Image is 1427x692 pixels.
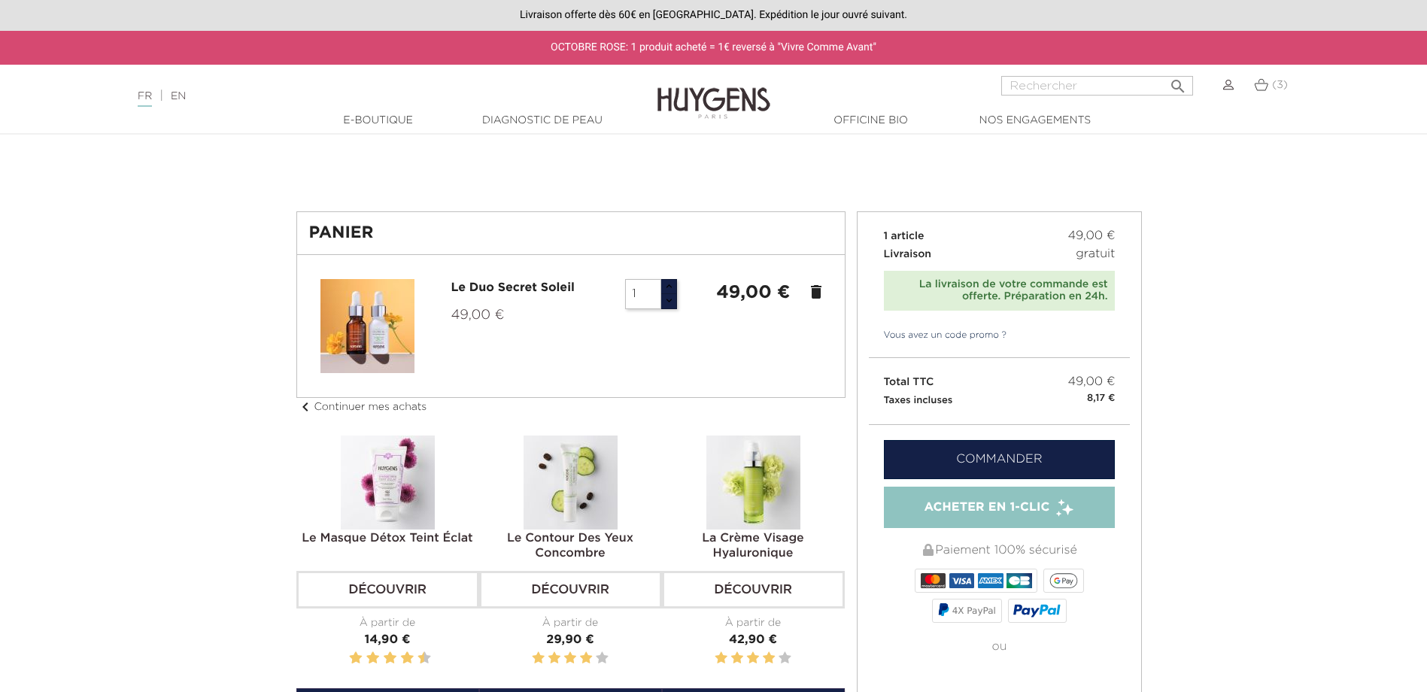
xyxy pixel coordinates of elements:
[596,649,608,668] label: 5
[1272,80,1288,90] span: (3)
[715,649,727,668] label: 1
[302,533,472,545] a: Le Masque Détox Teint Éclat
[580,649,592,668] label: 4
[479,571,662,609] a: Découvrir
[796,113,946,129] a: Officine Bio
[296,571,479,609] a: Découvrir
[952,605,996,616] span: 4X PayPal
[320,279,414,373] img: Le Duo Secret Soleil
[869,329,1007,342] a: Vous avez un code promo ?
[365,634,411,646] span: 14,90 €
[662,571,845,609] a: Découvrir
[1068,373,1116,391] span: 49,00 €
[352,649,360,668] label: 2
[1068,227,1116,245] span: 49,00 €
[381,649,383,668] label: 5
[303,113,454,129] a: E-Boutique
[403,649,411,668] label: 8
[309,224,833,242] h1: Panier
[731,649,743,668] label: 2
[1087,391,1115,406] small: 8,17 €
[296,141,1131,183] iframe: PayPal Message 1
[451,282,575,294] a: Le Duo Secret Soleil
[949,573,974,588] img: VISA
[171,91,186,102] a: EN
[1169,73,1187,91] i: 
[657,63,770,121] img: Huygens
[921,573,946,588] img: MASTERCARD
[763,649,775,668] label: 4
[807,283,825,301] a: delete
[1254,79,1287,91] a: (3)
[415,649,417,668] label: 9
[524,436,618,530] img: Le Contour Des Yeux Concombre
[346,649,348,668] label: 1
[978,573,1003,588] img: AMEX
[546,634,594,646] span: 29,90 €
[451,308,505,322] span: 49,00 €
[884,377,934,387] span: Total TTC
[1076,245,1115,263] span: gratuit
[1006,573,1031,588] img: CB_NATIONALE
[138,91,152,107] a: FR
[387,649,394,668] label: 6
[296,402,427,412] a: chevron_leftContinuer mes achats
[130,87,583,105] div: |
[533,649,545,668] label: 1
[1164,71,1192,92] button: 
[884,626,1116,668] div: ou
[548,649,560,668] label: 2
[363,649,366,668] label: 3
[296,615,479,631] div: À partir de
[1001,76,1193,96] input: Rechercher
[729,634,777,646] span: 42,90 €
[779,649,791,668] label: 5
[702,533,804,560] a: La Crème Visage Hyaluronique
[341,436,435,530] img: Le Masque Détox Teint Éclat
[296,398,314,416] i: chevron_left
[369,649,377,668] label: 4
[467,113,618,129] a: Diagnostic de peau
[421,649,428,668] label: 10
[1049,573,1078,588] img: google_pay
[884,231,925,241] span: 1 article
[884,440,1116,479] a: Commander
[960,113,1110,129] a: Nos engagements
[716,284,790,302] strong: 49,00 €
[479,615,662,631] div: À partir de
[564,649,576,668] label: 3
[884,536,1116,566] div: Paiement 100% sécurisé
[507,533,633,560] a: Le Contour Des Yeux Concombre
[923,544,934,556] img: Paiement 100% sécurisé
[884,249,932,259] span: Livraison
[706,436,800,530] img: La Crème Visage Hyaluronique
[891,278,1108,304] div: La livraison de votre commande est offerte. Préparation en 24h.
[662,615,845,631] div: À partir de
[398,649,400,668] label: 7
[884,396,953,405] small: Taxes incluses
[747,649,759,668] label: 3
